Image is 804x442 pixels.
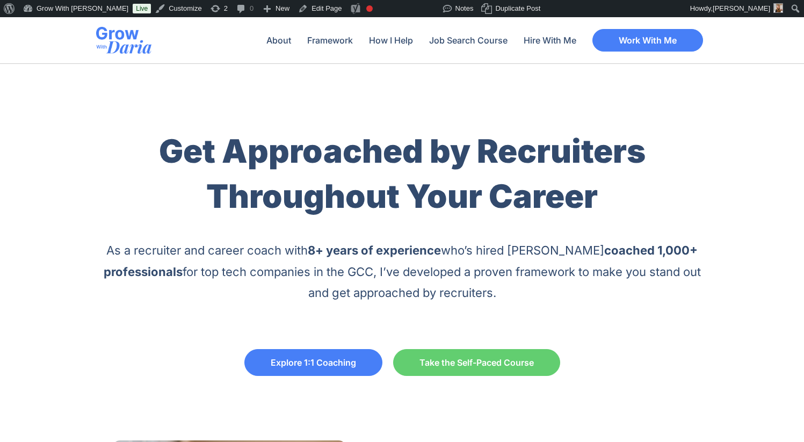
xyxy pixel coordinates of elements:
b: coached 1,000+ professionals [104,243,698,279]
b: 8+ years of experience [308,243,441,257]
a: Hire With Me [518,28,582,53]
a: About [261,28,296,53]
h1: Get Approached by Recruiters Throughout Your Career [96,128,708,219]
a: Take the Self-Paced Course [393,349,560,376]
span: Take the Self-Paced Course [419,358,534,367]
nav: Menu [261,28,582,53]
a: Job Search Course [424,28,513,53]
span: [PERSON_NAME] [713,4,770,12]
a: How I Help [364,28,418,53]
a: Work With Me [592,29,703,52]
a: Explore 1:1 Coaching [244,349,382,376]
p: As a recruiter and career coach with who’s hired [PERSON_NAME] for top tech companies in the GCC,... [96,240,708,304]
span: Work With Me [619,36,677,45]
a: Framework [302,28,358,53]
span: Explore 1:1 Coaching [271,358,356,367]
div: Focus keyphrase not set [366,5,373,12]
img: Views over 48 hours. Click for more Jetpack Stats. [382,2,443,15]
a: Live [133,4,151,13]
